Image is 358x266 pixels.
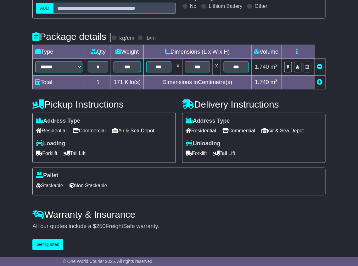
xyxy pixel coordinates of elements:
label: Other [255,3,267,9]
td: Dimensions in Centimetre(s) [143,75,251,89]
span: Stackable [36,181,63,191]
span: m [271,79,278,85]
h4: Package details | [32,31,111,42]
a: Add new item [317,79,323,85]
span: Residential [186,126,216,136]
span: © One World Courier 2025. All rights reserved. [63,259,154,264]
label: No [190,3,196,9]
sup: 3 [275,78,278,83]
td: Weight [111,45,143,59]
sup: 3 [275,63,278,68]
label: Pallet [36,173,58,179]
td: Kilo(s) [111,75,143,89]
span: Air & Sea Depot [112,126,154,136]
label: AUD [36,3,53,14]
span: 1.740 [255,64,269,70]
label: lb/in [145,35,156,42]
span: 1.740 [255,79,269,85]
div: All our quotes include a $ FreightSafe warranty. [32,223,325,230]
span: m [271,64,278,70]
span: Tail Lift [213,149,235,158]
td: Type [33,45,85,59]
label: Lithium Battery [209,3,243,9]
h4: Delivery Instructions [182,99,326,109]
span: Tail Lift [64,149,86,158]
td: Dimensions (L x W x H) [143,45,251,59]
span: Commercial [222,126,255,136]
label: Unloading [186,141,221,147]
label: Address Type [186,118,230,125]
span: Residential [36,126,66,136]
label: Loading [36,141,65,147]
td: Qty [85,45,111,59]
h4: Pickup Instructions [32,99,176,109]
td: Volume [251,45,281,59]
td: 1 [85,75,111,89]
button: Get Quotes [32,239,63,250]
td: x [213,59,221,76]
span: Forklift [36,149,57,158]
td: Total [33,75,85,89]
span: Air & Sea Depot [262,126,304,136]
label: Address Type [36,118,80,125]
td: x [174,59,182,76]
label: kg/cm [119,35,134,42]
span: 250 [96,223,106,230]
span: Commercial [73,126,106,136]
h4: Warranty & Insurance [32,210,325,220]
span: Non Stackable [70,181,107,191]
span: 171 [114,79,123,85]
span: Forklift [186,149,207,158]
a: Remove this item [317,64,323,70]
